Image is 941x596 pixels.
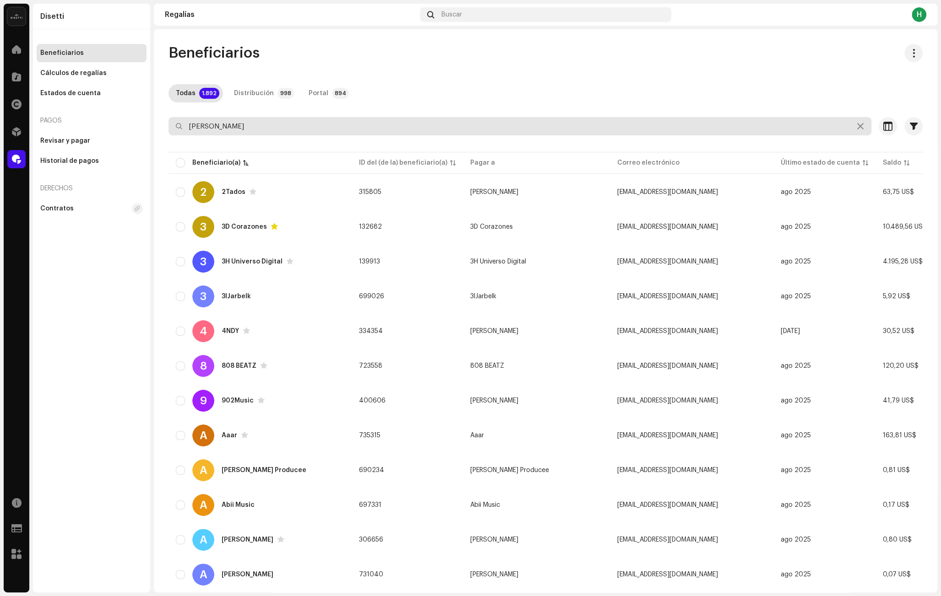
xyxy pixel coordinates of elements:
[222,467,306,473] div: Abdiel Producee
[359,397,386,404] span: 400606
[40,70,107,77] div: Cálculos de regalías
[222,189,245,195] div: 2Tados
[781,571,811,578] span: ago 2025
[883,502,909,508] span: 0,17 US$
[470,328,518,334] span: Andres Beleño
[359,293,384,300] span: 699026
[359,502,381,508] span: 697331
[781,432,811,439] span: ago 2025
[781,158,860,167] div: Último estado de cuenta
[441,11,462,18] span: Buscar
[617,467,718,473] span: abdielspotifyforever@gmail.com
[359,467,384,473] span: 690234
[222,537,273,543] div: Abner Eregua
[617,432,718,439] span: aaaronthebeat@gmail.com
[617,537,718,543] span: jvdganoexitos@gmail.com
[40,49,84,57] div: Beneficiarios
[470,363,504,369] span: 808 BEATZ
[192,355,214,377] div: 8
[470,397,518,404] span: Alejandro Ordóñez
[617,258,718,265] span: 3huniversodigital@gmail.com
[222,293,251,300] div: 3lJarbelk
[617,571,718,578] span: abrahamthiago125@gmail.com
[617,224,718,230] span: soloartistas3dc@hotmail.com
[222,258,283,265] div: 3H Universo Digital
[234,84,274,102] div: Distribución
[883,432,916,439] span: 163,81 US$
[883,328,914,334] span: 30,52 US$
[781,502,811,508] span: ago 2025
[7,7,26,26] img: 02a7c2d3-3c89-4098-b12f-2ff2945c95ee
[37,84,147,102] re-m-nav-item: Estados de cuenta
[359,363,382,369] span: 723558
[192,158,240,167] div: Beneficiario(a)
[309,84,328,102] div: Portal
[470,258,526,265] span: 3H Universo Digital
[192,181,214,203] div: 2
[37,199,147,218] re-m-nav-item: Contratos
[359,224,382,230] span: 132682
[192,529,214,551] div: A
[169,44,260,62] span: Beneficiarios
[781,328,800,334] span: may 2024
[470,224,513,230] span: 3D Corazones
[40,90,101,97] div: Estados de cuenta
[199,88,219,99] p-badge: 1.892
[37,44,147,62] re-m-nav-item: Beneficiarios
[883,571,911,578] span: 0,07 US$
[222,328,239,334] div: 4NDY
[359,432,381,439] span: 735315
[192,216,214,238] div: 3
[781,537,811,543] span: ago 2025
[781,189,811,195] span: ago 2025
[192,320,214,342] div: 4
[40,137,90,145] div: Revisar y pagar
[781,363,811,369] span: ago 2025
[912,7,926,22] div: H
[883,224,927,230] span: 10.489,56 US$
[192,390,214,412] div: 9
[883,467,910,473] span: 0,81 US$
[192,424,214,446] div: A
[617,328,718,334] span: laculpaesde4ndy@yahoo.com
[192,564,214,585] div: A
[470,189,518,195] span: Juan Lorenzo
[617,363,718,369] span: elfabricio01@gmail.com
[470,432,484,439] span: Aaar
[176,84,196,102] div: Todas
[781,397,811,404] span: ago 2025
[617,293,718,300] span: jarbelkheredia@gmail.com
[37,177,147,199] re-a-nav-header: Derechos
[617,502,718,508] span: abimusic2022@gmail.com
[359,537,383,543] span: 306656
[277,88,294,99] p-badge: 998
[359,258,380,265] span: 139913
[359,328,383,334] span: 334354
[37,110,147,132] re-a-nav-header: Pagos
[37,152,147,170] re-m-nav-item: Historial de pagos
[222,571,273,578] div: Abraham Thiago
[192,285,214,307] div: 3
[883,189,914,195] span: 63,75 US$
[165,11,416,18] div: Regalías
[781,293,811,300] span: ago 2025
[37,64,147,82] re-m-nav-item: Cálculos de regalías
[169,117,871,135] input: Buscar
[222,224,267,230] div: 3D Corazones
[883,363,919,369] span: 120,20 US$
[222,363,256,369] div: 808 BEATZ
[359,571,383,578] span: 731040
[37,132,147,150] re-m-nav-item: Revisar y pagar
[617,397,718,404] span: 902prods@gmail.com
[470,502,500,508] span: Abii Music
[40,205,74,212] div: Contratos
[781,467,811,473] span: ago 2025
[359,189,381,195] span: 315805
[470,467,549,473] span: Abdiel Producee
[883,158,901,167] div: Saldo
[470,537,518,543] span: Abner Eregua
[40,157,99,165] div: Historial de pagos
[222,432,237,439] div: Aaar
